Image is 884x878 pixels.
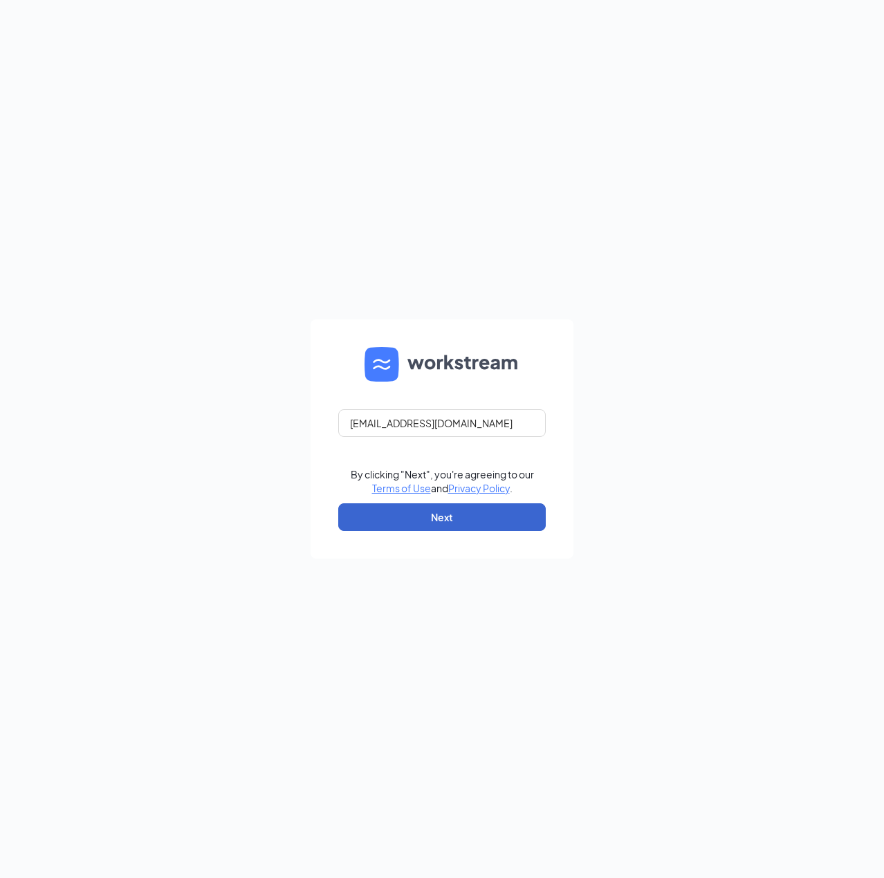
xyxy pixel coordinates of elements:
a: Privacy Policy [448,482,510,494]
div: By clicking "Next", you're agreeing to our and . [351,467,534,495]
img: WS logo and Workstream text [365,347,519,382]
input: Email [338,409,546,437]
button: Next [338,503,546,531]
a: Terms of Use [372,482,431,494]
